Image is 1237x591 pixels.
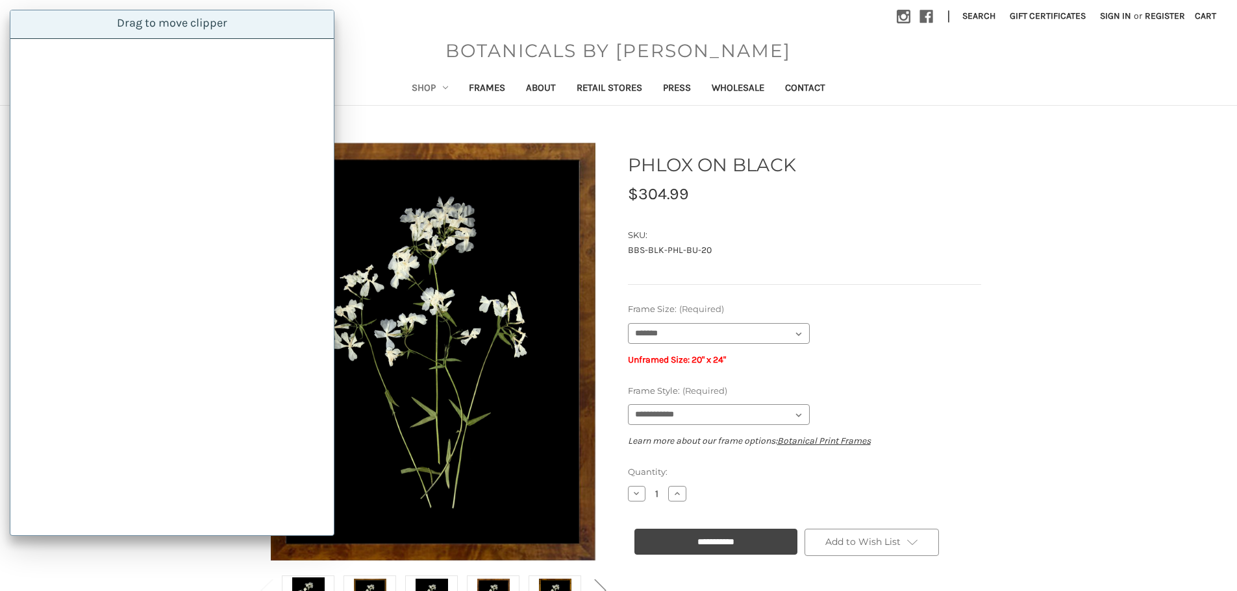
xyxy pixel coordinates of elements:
[775,73,836,105] a: Contact
[805,529,940,556] a: Add to Wish List
[628,243,981,257] dd: BBS-BLK-PHL-BU-20
[825,536,901,548] span: Add to Wish List
[628,385,981,398] label: Frame Style:
[701,73,775,105] a: Wholesale
[628,184,689,203] span: $304.99
[628,466,981,479] label: Quantity:
[628,353,981,367] p: Unframed Size: 20" x 24"
[439,37,797,64] a: BOTANICALS BY [PERSON_NAME]
[271,138,595,565] img: Unframed
[1132,9,1143,23] span: or
[682,385,727,396] small: (Required)
[628,229,978,242] dt: SKU:
[1195,10,1216,21] span: Cart
[628,151,981,178] h1: PHLOX ON BLACK
[942,6,955,27] li: |
[401,73,458,105] a: Shop
[679,304,724,314] small: (Required)
[628,303,981,316] label: Frame Size:
[458,73,516,105] a: Frames
[777,435,871,446] a: Botanical Print Frames
[566,73,653,105] a: Retail Stores
[628,434,981,448] p: Learn more about our frame options:
[653,73,701,105] a: Press
[10,10,334,39] div: Drag to move clipper
[516,73,566,105] a: About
